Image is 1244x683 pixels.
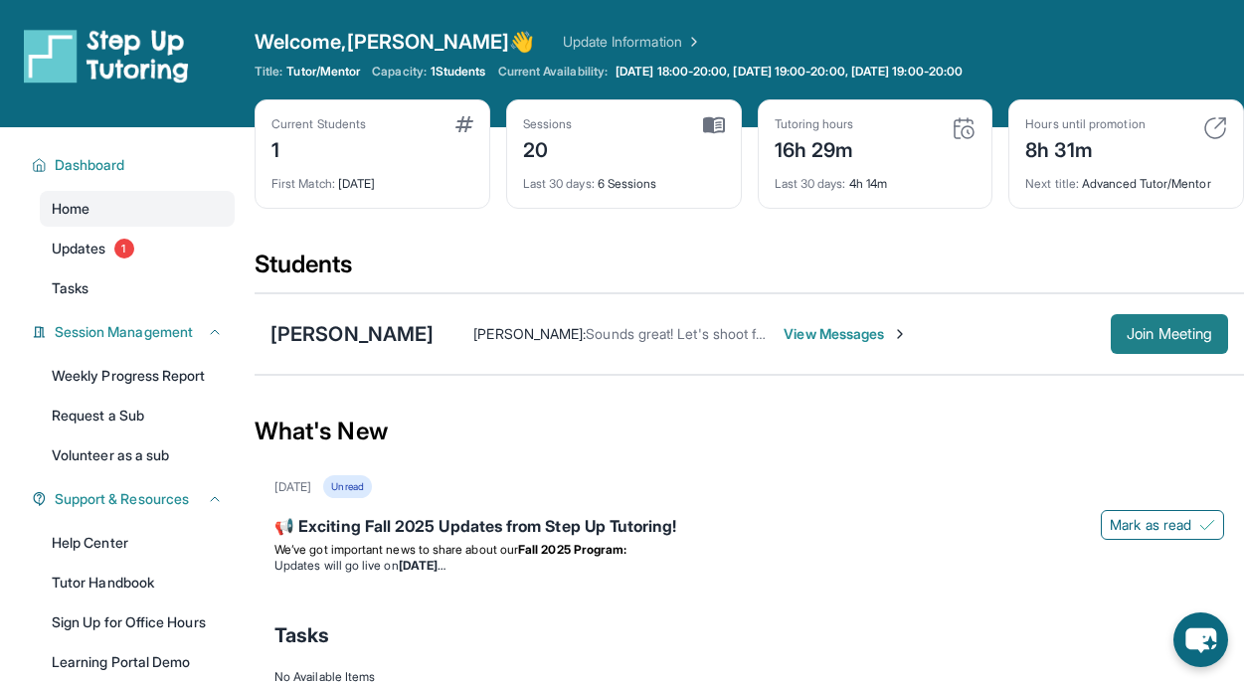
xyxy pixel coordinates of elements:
[40,604,235,640] a: Sign Up for Office Hours
[271,164,473,192] div: [DATE]
[372,64,427,80] span: Capacity:
[1110,515,1191,535] span: Mark as read
[1101,510,1224,540] button: Mark as read
[518,542,626,557] strong: Fall 2025 Program:
[399,558,445,573] strong: [DATE]
[563,32,702,52] a: Update Information
[1127,328,1212,340] span: Join Meeting
[455,116,473,132] img: card
[703,116,725,134] img: card
[1025,164,1227,192] div: Advanced Tutor/Mentor
[52,199,89,219] span: Home
[274,514,1224,542] div: 📢 Exciting Fall 2025 Updates from Step Up Tutoring!
[271,116,366,132] div: Current Students
[47,322,223,342] button: Session Management
[255,64,282,80] span: Title:
[274,542,518,557] span: We’ve got important news to share about our
[255,249,1244,292] div: Students
[24,28,189,84] img: logo
[892,326,908,342] img: Chevron-Right
[274,479,311,495] div: [DATE]
[473,325,586,342] span: [PERSON_NAME] :
[498,64,608,80] span: Current Availability:
[47,489,223,509] button: Support & Resources
[1025,176,1079,191] span: Next title :
[271,176,335,191] span: First Match :
[270,320,434,348] div: [PERSON_NAME]
[1199,517,1215,533] img: Mark as read
[775,164,977,192] div: 4h 14m
[775,132,854,164] div: 16h 29m
[274,621,329,649] span: Tasks
[114,239,134,258] span: 1
[431,64,486,80] span: 1 Students
[40,231,235,266] a: Updates1
[286,64,360,80] span: Tutor/Mentor
[40,437,235,473] a: Volunteer as a sub
[40,358,235,394] a: Weekly Progress Report
[40,525,235,561] a: Help Center
[274,558,1224,574] li: Updates will go live on
[1173,612,1228,667] button: chat-button
[271,132,366,164] div: 1
[523,116,573,132] div: Sessions
[40,270,235,306] a: Tasks
[55,155,125,175] span: Dashboard
[40,565,235,600] a: Tutor Handbook
[523,164,725,192] div: 6 Sessions
[52,278,89,298] span: Tasks
[1025,116,1145,132] div: Hours until promotion
[255,28,535,56] span: Welcome, [PERSON_NAME] 👋
[55,489,189,509] span: Support & Resources
[40,644,235,680] a: Learning Portal Demo
[775,176,846,191] span: Last 30 days :
[952,116,976,140] img: card
[255,388,1244,475] div: What's New
[323,475,371,498] div: Unread
[784,324,908,344] span: View Messages
[523,176,595,191] span: Last 30 days :
[775,116,854,132] div: Tutoring hours
[40,398,235,433] a: Request a Sub
[55,322,193,342] span: Session Management
[616,64,963,80] span: [DATE] 18:00-20:00, [DATE] 19:00-20:00, [DATE] 19:00-20:00
[47,155,223,175] button: Dashboard
[612,64,967,80] a: [DATE] 18:00-20:00, [DATE] 19:00-20:00, [DATE] 19:00-20:00
[1203,116,1227,140] img: card
[586,325,918,342] span: Sounds great! Let's shoot for an hour. See you soon!
[1111,314,1228,354] button: Join Meeting
[523,132,573,164] div: 20
[40,191,235,227] a: Home
[1025,132,1145,164] div: 8h 31m
[52,239,106,258] span: Updates
[682,32,702,52] img: Chevron Right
